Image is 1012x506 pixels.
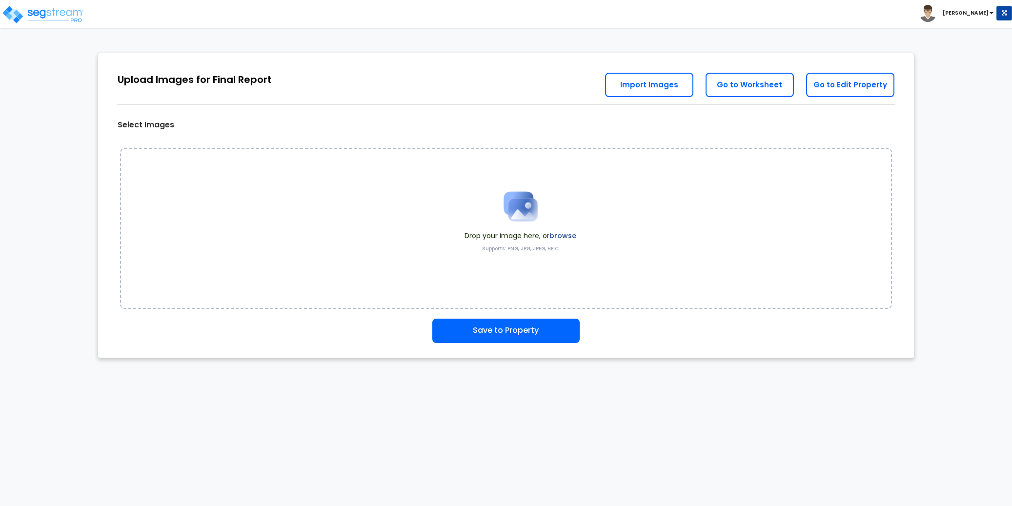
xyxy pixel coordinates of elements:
[496,182,545,231] img: Upload Icon
[482,245,559,252] label: Supports: PNG, JPG, JPEG, HEIC
[706,73,794,97] a: Go to Worksheet
[432,319,580,343] button: Save to Property
[118,120,174,131] label: Select Images
[465,231,576,241] span: Drop your image here, or
[919,5,936,22] img: avatar.png
[943,9,989,17] b: [PERSON_NAME]
[549,231,576,241] label: browse
[1,5,84,24] img: logo_pro_r.png
[605,73,693,97] a: Import Images
[118,73,272,87] div: Upload Images for Final Report
[806,73,894,97] a: Go to Edit Property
